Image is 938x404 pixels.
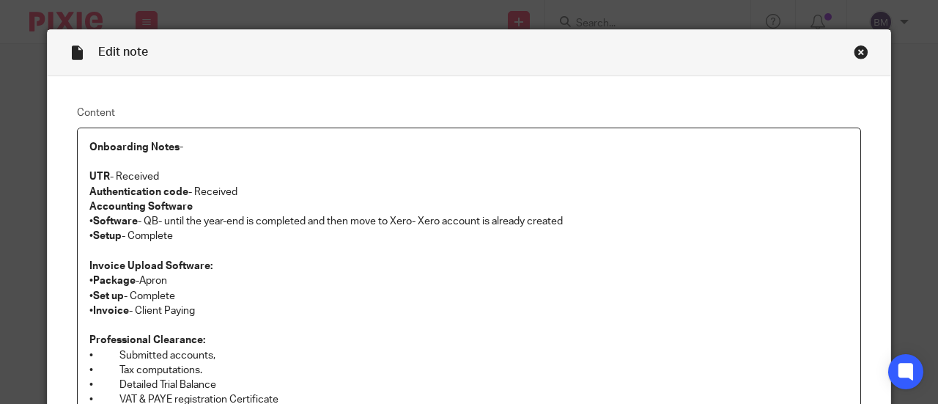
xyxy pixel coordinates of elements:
[93,216,138,227] strong: Software
[93,276,136,286] strong: Package
[89,142,183,153] strong: Onboarding Notes-
[89,261,213,271] strong: Invoice Upload Software:
[89,169,849,184] p: - Received
[98,46,148,58] span: Edit note
[854,45,868,59] div: Close this dialog window
[89,172,110,182] strong: UTR
[89,273,849,288] p: • -Apron
[93,306,129,316] strong: Invoice
[77,106,861,120] label: Content
[89,214,849,229] p: • - QB- until the year-end is completed and then move to Xero- Xero account is already created
[93,231,122,241] strong: Setup
[89,348,849,363] p: • Submitted accounts,
[89,289,849,304] p: • - Complete
[89,185,849,199] p: - Received
[89,187,188,197] strong: Authentication code
[89,363,849,378] p: • Tax computations.
[89,335,205,345] strong: Professional Clearance:
[89,202,193,212] strong: Accounting Software
[89,378,849,392] p: • Detailed Trial Balance
[93,291,124,301] strong: Set up
[89,229,849,243] p: • - Complete
[89,304,849,318] p: • - Client Paying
